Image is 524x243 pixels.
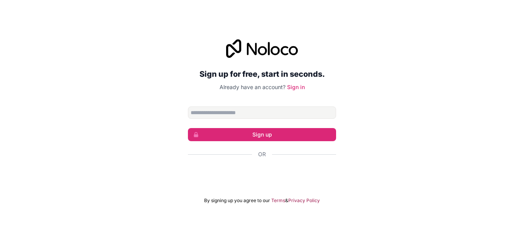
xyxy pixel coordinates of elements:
input: Email address [188,106,336,119]
span: & [285,197,288,204]
a: Terms [271,197,285,204]
a: Privacy Policy [288,197,320,204]
button: Sign up [188,128,336,141]
span: Or [258,150,266,158]
iframe: Botón Iniciar sesión con Google [184,167,340,184]
h2: Sign up for free, start in seconds. [188,67,336,81]
span: Already have an account? [220,84,286,90]
a: Sign in [287,84,305,90]
span: By signing up you agree to our [204,197,270,204]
